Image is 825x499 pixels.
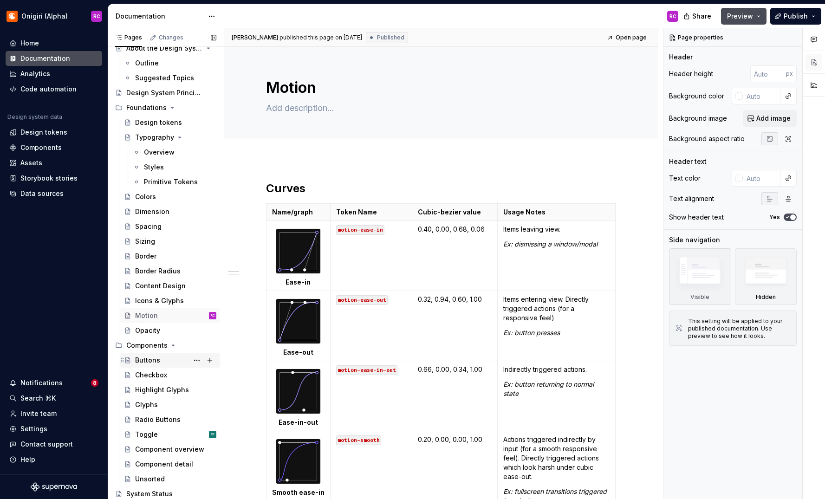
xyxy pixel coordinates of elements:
input: Auto [743,170,780,187]
div: Code automation [20,84,77,94]
div: Search ⌘K [20,394,56,403]
a: ToggleRF [120,427,220,442]
img: 91497b2a-cedc-46cb-8a9d-167f3d6dacf7.png [276,299,321,343]
div: About the Design System [126,44,203,53]
div: Component detail [135,460,193,469]
button: Share [679,8,717,25]
a: About the Design System [111,41,220,56]
span: Add image [756,114,791,123]
div: published this page on [DATE] [279,34,362,41]
span: Open page [616,34,647,41]
div: Show header text [669,213,724,222]
p: 0.20, 0.00, 0.00, 1.00 [418,435,492,444]
div: Storybook stories [20,174,78,183]
a: Design tokens [6,125,102,140]
div: Header text [669,157,707,166]
a: Design System Principles [111,85,220,100]
div: Header height [669,69,713,78]
div: Overview [144,148,175,157]
p: Usage Notes [503,207,610,217]
a: MotionRC [120,308,220,323]
div: RF [211,430,214,439]
div: Checkbox [135,370,167,380]
code: motion-ease-out [336,295,388,305]
p: Indirectly triggered actions. [503,365,610,374]
div: Text alignment [669,194,714,203]
a: Buttons [120,353,220,368]
img: 60e0287a-a8b7-4699-8654-316127e85176.png [276,439,321,484]
div: Invite team [20,409,57,418]
div: Radio Buttons [135,415,181,424]
div: Typography [135,133,174,142]
div: Hidden [735,248,797,305]
div: Buttons [135,356,160,365]
a: Components [6,140,102,155]
div: RC [669,13,676,20]
button: Add image [743,110,797,127]
a: Styles [129,160,220,175]
span: Share [692,12,711,21]
div: Design tokens [135,118,182,127]
div: Background color [669,91,724,101]
a: Icons & Glyphs [120,293,220,308]
a: Dimension [120,204,220,219]
button: Publish [770,8,821,25]
button: Help [6,452,102,467]
div: Motion [135,311,158,320]
a: Checkbox [120,368,220,382]
div: Home [20,39,39,48]
a: Colors [120,189,220,204]
div: Suggested Topics [135,73,194,83]
div: Border [135,252,156,261]
a: Unsorted [120,472,220,486]
button: Search ⌘K [6,391,102,406]
button: Onigiri (Alpha)RC [2,6,106,26]
div: Visible [690,293,709,301]
div: Background image [669,114,727,123]
p: 0.66, 0.00, 0.34, 1.00 [418,365,492,374]
a: Documentation [6,51,102,66]
p: Items entering view. Directly triggered actions (for a responsive feel). [503,295,610,323]
div: Opacity [135,326,160,335]
a: Analytics [6,66,102,81]
strong: Ease-out [283,348,313,356]
span: Preview [727,12,753,21]
p: 0.32, 0.94, 0.60, 1.00 [418,295,492,304]
button: Notifications8 [6,376,102,390]
div: Design System Principles [126,88,203,97]
div: Sizing [135,237,155,246]
a: Supernova Logo [31,482,77,492]
a: Border [120,249,220,264]
div: System Status [126,489,173,499]
div: Onigiri (Alpha) [21,12,68,21]
a: Invite team [6,406,102,421]
div: Contact support [20,440,73,449]
div: Background aspect ratio [669,134,745,143]
p: 0.40, 0.00, 0.68, 0.06 [418,225,492,234]
em: Ex: button presses [503,329,560,337]
button: Contact support [6,437,102,452]
a: Primitive Tokens [129,175,220,189]
a: Code automation [6,82,102,97]
a: Design tokens [120,115,220,130]
a: Data sources [6,186,102,201]
textarea: Motion [264,77,615,99]
div: Design system data [7,113,62,121]
strong: Ease-in [286,278,311,286]
div: Foundations [126,103,167,112]
img: bfe14c94-3250-4b8f-8940-8dc5e2c10ed8.png [276,369,321,414]
div: Toggle [135,430,158,439]
div: RC [93,13,100,20]
a: Content Design [120,279,220,293]
a: Highlight Glyphs [120,382,220,397]
strong: Ease-in-out [279,418,318,426]
a: Suggested Topics [120,71,220,85]
a: Home [6,36,102,51]
p: Cubic-bezier value [418,207,492,217]
a: Spacing [120,219,220,234]
input: Auto [750,65,786,82]
div: Outline [135,58,159,68]
div: Highlight Glyphs [135,385,189,395]
span: Publish [784,12,808,21]
a: Settings [6,421,102,436]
